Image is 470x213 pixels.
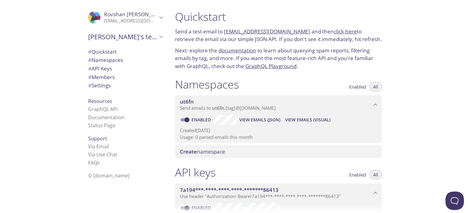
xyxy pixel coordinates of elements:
[88,48,91,55] span: #
[104,18,157,24] p: [EMAIL_ADDRESS][DOMAIN_NAME]
[88,56,123,63] span: Namespaces
[88,106,117,112] a: GraphQL API
[88,82,111,89] span: Settings
[88,135,107,142] span: Support
[83,7,168,28] div: Rovshan Vahabov
[88,56,91,63] span: #
[212,105,224,111] span: ut6fn
[180,148,225,155] span: namespace
[175,95,382,114] div: ut6fn namespace
[88,151,117,158] a: Via Live Chat
[88,65,91,72] span: #
[369,170,382,179] button: All
[88,159,100,166] a: FAQ
[88,74,115,81] span: Members
[345,82,370,91] button: Enabled
[285,116,330,124] span: View Emails (Visual)
[334,28,357,35] a: click here
[191,117,213,123] a: Enabled
[88,74,91,81] span: #
[83,29,168,45] div: Rovshan's team
[88,82,91,89] span: #
[104,11,168,18] span: Rovshan [PERSON_NAME]
[88,114,125,121] a: Documentation
[180,134,377,140] p: Usage: 0 parsed emails this month
[175,145,382,158] div: Create namespace
[88,32,157,41] span: [PERSON_NAME]'s team
[88,48,117,55] span: Quickstart
[83,73,168,82] div: Members
[180,105,276,111] span: Send emails to . {tag} @[DOMAIN_NAME]
[175,165,216,179] h1: API keys
[180,127,377,134] p: Created [DATE]
[175,28,382,43] p: Send a test email to and then to retrieve the email via our simple JSON API. If you don't see it ...
[88,65,112,72] span: API Keys
[224,28,310,35] a: [EMAIL_ADDRESS][DOMAIN_NAME]
[88,143,109,150] a: Via Email
[345,170,370,179] button: Enabled
[175,47,382,70] p: Next: explore the to learn about querying spam reports, filtering emails by tag, and more. If you...
[283,115,333,125] button: View Emails (Visual)
[175,78,239,91] h1: Namespaces
[83,81,168,90] div: Team Settings
[83,48,168,56] div: Quickstart
[97,159,100,166] span: s
[175,10,382,24] h1: Quickstart
[83,56,168,64] div: Namespaces
[180,98,194,105] span: ut6fn
[218,47,256,54] a: documentation
[237,115,283,125] button: View Emails (JSON)
[88,172,129,179] span: © [DOMAIN_NAME]
[88,122,115,129] a: Status Page
[245,63,297,70] a: GraphQL Playground
[180,148,197,155] span: Create
[369,82,382,91] button: All
[446,192,464,210] iframe: Help Scout Beacon - Open
[83,64,168,73] div: API Keys
[239,116,280,124] span: View Emails (JSON)
[88,98,112,105] span: Resources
